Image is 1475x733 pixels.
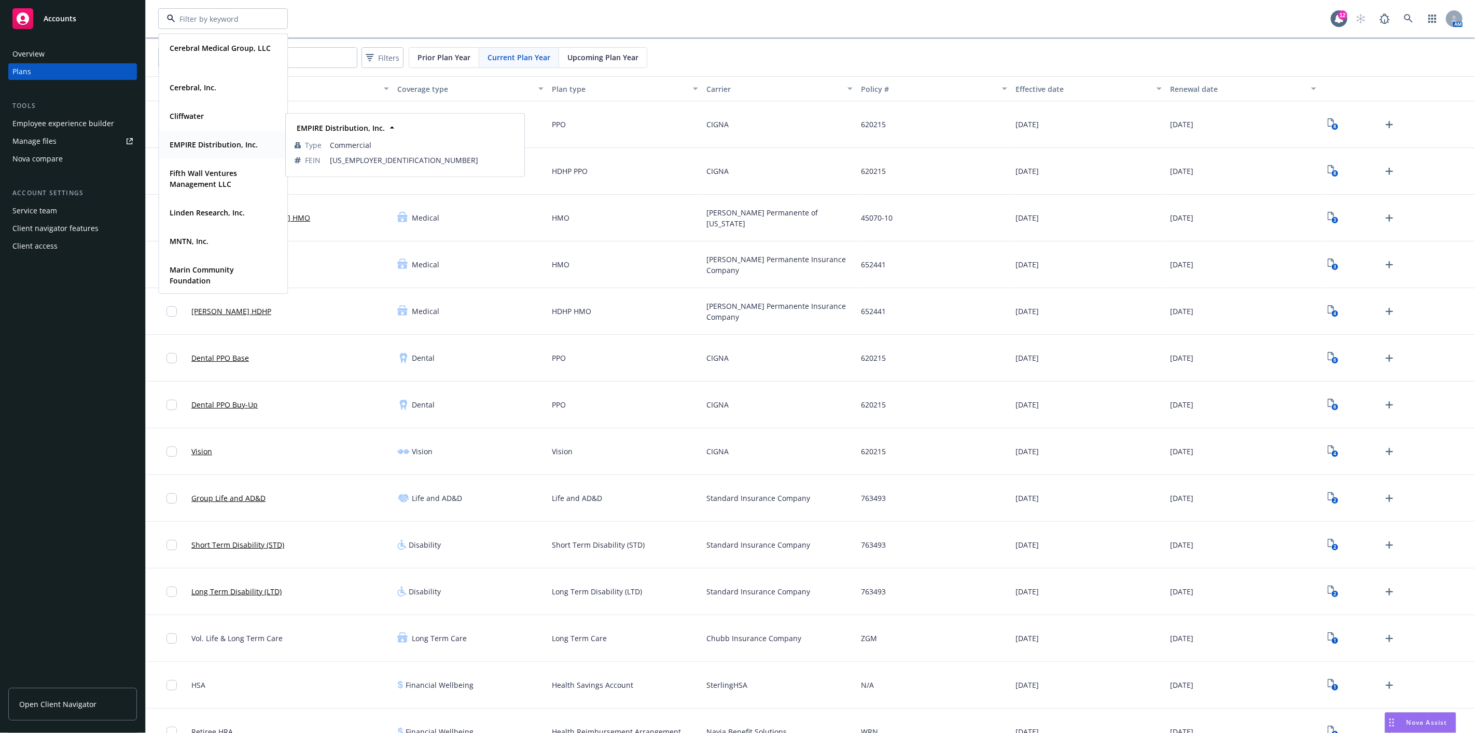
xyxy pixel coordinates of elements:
[12,238,58,254] div: Client access
[1015,212,1039,223] span: [DATE]
[567,52,638,63] span: Upcoming Plan Year
[861,633,877,644] span: ZGM
[1385,713,1398,732] div: Drag to move
[861,586,886,597] span: 763493
[1325,630,1341,647] a: View Plan Documents
[706,207,853,229] span: [PERSON_NAME] Permanente of [US_STATE]
[1015,586,1039,597] span: [DATE]
[861,306,886,317] span: 652441
[166,680,177,690] input: Toggle Row Selected
[12,46,45,62] div: Overview
[552,259,569,270] span: HMO
[1333,497,1336,504] text: 2
[488,52,550,63] span: Current Plan Year
[1170,212,1193,223] span: [DATE]
[1170,259,1193,270] span: [DATE]
[191,680,205,690] span: HSA
[406,680,474,690] span: Financial Wellbeing
[706,399,729,410] span: CIGNA
[1422,8,1443,29] a: Switch app
[548,76,702,101] button: Plan type
[397,84,532,94] div: Coverage type
[1170,306,1193,317] span: [DATE]
[409,539,441,550] span: Disability
[1170,166,1193,177] span: [DATE]
[187,76,393,101] button: Plan name
[1407,718,1448,727] span: Nova Assist
[552,399,566,410] span: PPO
[552,84,687,94] div: Plan type
[702,76,857,101] button: Carrier
[861,680,874,690] span: N/A
[330,140,516,151] span: Commercial
[706,446,729,457] span: CIGNA
[1015,166,1039,177] span: [DATE]
[706,352,729,363] span: CIGNA
[1170,84,1305,94] div: Renewal date
[1325,116,1341,133] a: View Plan Documents
[1170,399,1193,410] span: [DATE]
[166,353,177,363] input: Toggle Row Selected
[861,84,996,94] div: Policy #
[706,254,853,276] span: [PERSON_NAME] Permanente Insurance Company
[12,133,57,150] div: Manage files
[191,399,258,410] a: Dental PPO Buy-Up
[1381,583,1398,600] a: Upload Plan Documents
[8,188,137,198] div: Account settings
[412,399,435,410] span: Dental
[8,151,137,167] a: Nova compare
[1333,451,1336,457] text: 4
[706,633,801,644] span: Chubb Insurance Company
[1381,443,1398,460] a: Upload Plan Documents
[1325,350,1341,366] a: View Plan Documents
[305,140,322,151] span: Type
[19,699,96,710] span: Open Client Navigator
[706,166,729,177] span: CIGNA
[1015,84,1150,94] div: Effective date
[170,43,271,53] strong: Cerebral Medical Group, LLC
[1381,397,1398,413] a: Upload Plan Documents
[861,539,886,550] span: 763493
[393,76,548,101] button: Coverage type
[305,155,321,166] span: FEIN
[1381,303,1398,320] a: Upload Plan Documents
[1325,490,1341,507] a: View Plan Documents
[166,400,177,410] input: Toggle Row Selected
[1333,310,1336,317] text: 4
[1015,306,1039,317] span: [DATE]
[861,212,893,223] span: 45070-10
[12,115,114,132] div: Employee experience builder
[166,446,177,457] input: Toggle Row Selected
[191,446,212,457] a: Vision
[552,212,569,223] span: HMO
[552,493,602,504] span: Life and AD&D
[166,633,177,644] input: Toggle Row Selected
[1381,677,1398,694] a: Upload Plan Documents
[857,76,1011,101] button: Policy #
[1170,680,1193,690] span: [DATE]
[1170,633,1193,644] span: [DATE]
[412,212,439,223] span: Medical
[706,119,729,130] span: CIGNA
[412,633,467,644] span: Long Term Care
[8,101,137,111] div: Tools
[166,587,177,597] input: Toggle Row Selected
[170,208,245,218] strong: Linden Research, Inc.
[170,265,234,286] strong: Marin Community Foundation
[552,352,566,363] span: PPO
[412,493,462,504] span: Life and AD&D
[166,306,177,317] input: Toggle Row Selected
[330,155,516,166] span: [US_EMPLOYER_IDENTIFICATION_NUMBER]
[170,111,204,121] strong: Cliffwater
[1398,8,1419,29] a: Search
[706,539,810,550] span: Standard Insurance Company
[1338,10,1347,20] div: 12
[170,168,237,189] strong: Fifth Wall Ventures Management LLC
[1325,303,1341,320] a: View Plan Documents
[12,202,57,219] div: Service team
[191,633,283,644] span: Vol. Life & Long Term Care
[861,493,886,504] span: 763493
[1325,163,1341,180] a: View Plan Documents
[1170,493,1193,504] span: [DATE]
[1381,537,1398,553] a: Upload Plan Documents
